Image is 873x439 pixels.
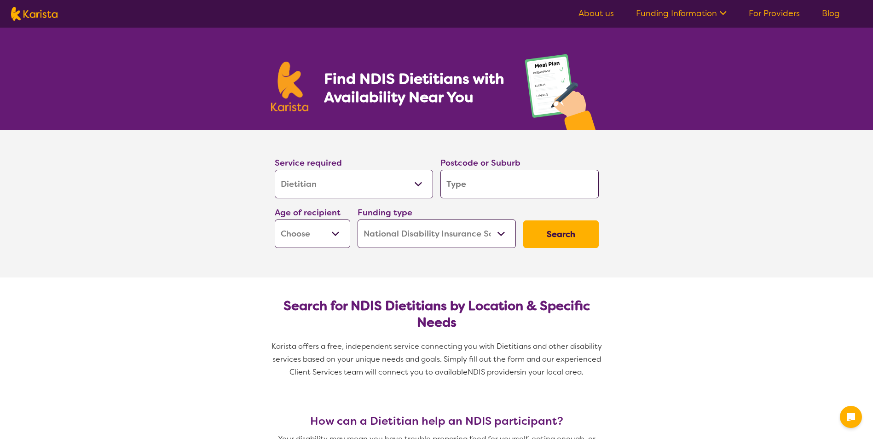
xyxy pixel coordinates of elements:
[822,8,840,19] a: Blog
[271,415,602,427] h3: How can a Dietitian help an NDIS participant?
[468,367,485,377] span: NDIS
[636,8,727,19] a: Funding Information
[487,367,520,377] span: providers
[440,157,520,168] label: Postcode or Suburb
[358,207,412,218] label: Funding type
[523,220,599,248] button: Search
[749,8,800,19] a: For Providers
[11,7,58,21] img: Karista logo
[324,69,506,106] h1: Find NDIS Dietitians with Availability Near You
[272,341,604,377] span: Karista offers a free, independent service connecting you with Dietitians and other disability se...
[522,50,602,130] img: dietitian
[282,298,591,331] h2: Search for NDIS Dietitians by Location & Specific Needs
[440,170,599,198] input: Type
[275,157,342,168] label: Service required
[271,62,309,111] img: Karista logo
[578,8,614,19] a: About us
[520,367,584,377] span: in your local area.
[275,207,341,218] label: Age of recipient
